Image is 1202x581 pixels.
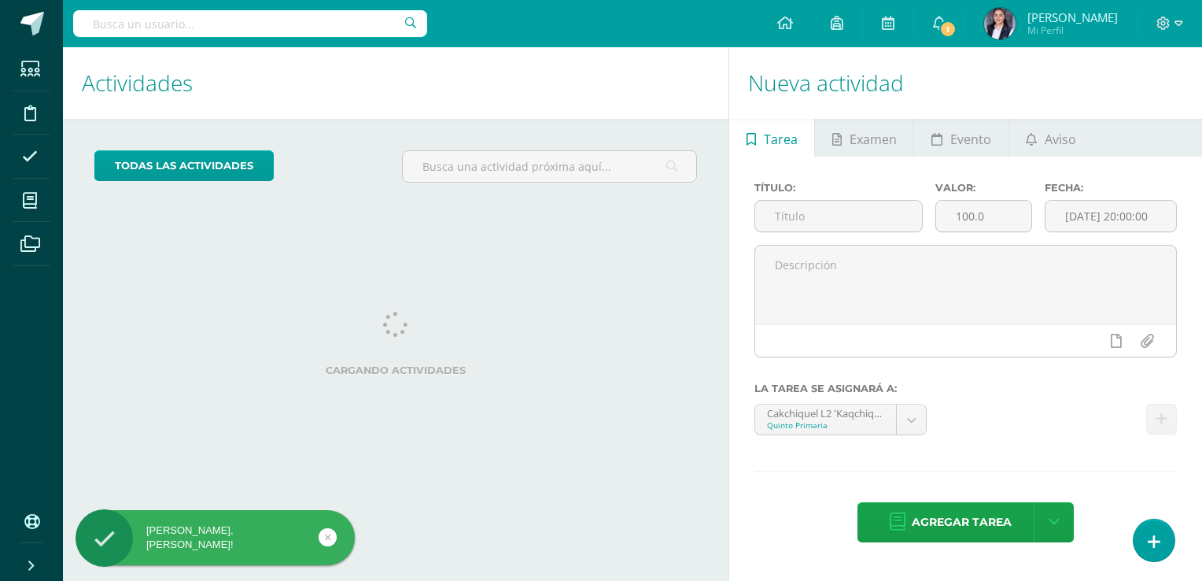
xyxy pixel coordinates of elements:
[403,151,696,182] input: Busca una actividad próxima aquí...
[935,182,1031,194] label: Valor:
[767,405,884,420] div: Cakchiquel L2 'Kaqchiquel L2'
[984,8,1016,39] img: 07998e3a003b75678539ed9da100f3a7.png
[755,201,922,231] input: Título
[850,120,897,158] span: Examen
[936,201,1031,231] input: Puntos máximos
[1027,24,1118,37] span: Mi Perfil
[1027,9,1118,25] span: [PERSON_NAME]
[94,150,274,181] a: todas las Actividades
[754,383,1177,394] label: La tarea se asignará a:
[939,20,957,38] span: 1
[754,182,923,194] label: Título:
[729,119,814,157] a: Tarea
[1045,182,1177,194] label: Fecha:
[950,120,991,158] span: Evento
[755,405,926,435] a: Cakchiquel L2 'Kaqchiquel L2'Quinto Primaria
[1009,119,1093,157] a: Aviso
[73,10,427,37] input: Busca un usuario...
[914,119,1008,157] a: Evento
[815,119,913,157] a: Examen
[82,47,710,119] h1: Actividades
[912,503,1012,542] span: Agregar tarea
[767,420,884,431] div: Quinto Primaria
[764,120,798,158] span: Tarea
[76,524,355,552] div: [PERSON_NAME], [PERSON_NAME]!
[748,47,1183,119] h1: Nueva actividad
[1045,120,1076,158] span: Aviso
[94,365,697,376] label: Cargando actividades
[1045,201,1176,231] input: Fecha de entrega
